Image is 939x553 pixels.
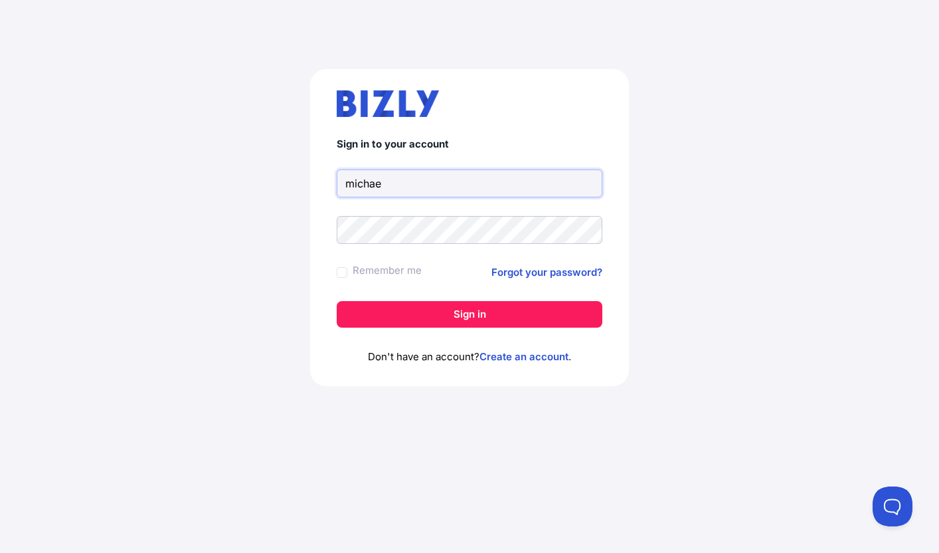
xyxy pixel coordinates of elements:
a: Create an account [479,350,568,363]
button: Sign in [337,301,602,328]
input: Email [337,169,602,197]
p: Don't have an account? . [337,349,602,365]
img: bizly_logo.svg [337,90,439,117]
iframe: Toggle Customer Support [873,487,912,526]
a: Forgot your password? [491,265,602,280]
label: Remember me [353,263,422,278]
h4: Sign in to your account [337,138,602,151]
